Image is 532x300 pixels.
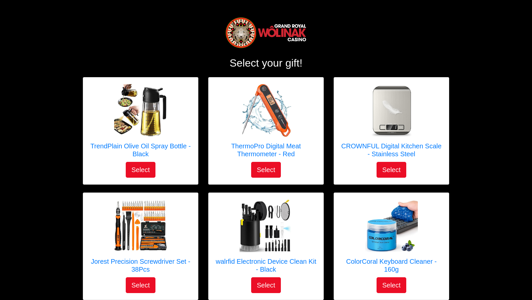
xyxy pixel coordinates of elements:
[240,84,292,137] img: ThermoPro Digital Meat Thermometer - Red
[114,84,167,137] img: TrendPlain Olive Oil Spray Bottle - Black
[215,257,317,273] h5: walrfid Electronic Device Clean Kit - Black
[90,84,191,162] a: TrendPlain Olive Oil Spray Bottle - Black TrendPlain Olive Oil Spray Bottle - Black
[225,16,307,49] img: Logo
[377,162,406,178] button: Select
[240,199,292,252] img: walrfid Electronic Device Clean Kit - Black
[251,162,281,178] button: Select
[90,257,191,273] h5: Jorest Precision Screwdriver Set - 38Pcs
[215,199,317,277] a: walrfid Electronic Device Clean Kit - Black walrfid Electronic Device Clean Kit - Black
[215,142,317,158] h5: ThermoPro Digital Meat Thermometer - Red
[341,84,442,162] a: CROWNFUL Digital Kitchen Scale - Stainless Steel CROWNFUL Digital Kitchen Scale - Stainless Steel
[126,162,155,178] button: Select
[215,84,317,162] a: ThermoPro Digital Meat Thermometer - Red ThermoPro Digital Meat Thermometer - Red
[341,257,442,273] h5: ColorCoral Keyboard Cleaner - 160g
[377,277,406,293] button: Select
[90,199,191,277] a: Jorest Precision Screwdriver Set - 38Pcs Jorest Precision Screwdriver Set - 38Pcs
[251,277,281,293] button: Select
[365,199,418,252] img: ColorCoral Keyboard Cleaner - 160g
[341,142,442,158] h5: CROWNFUL Digital Kitchen Scale - Stainless Steel
[126,277,155,293] button: Select
[341,199,442,277] a: ColorCoral Keyboard Cleaner - 160g ColorCoral Keyboard Cleaner - 160g
[83,57,449,69] h2: Select your gift!
[114,199,167,252] img: Jorest Precision Screwdriver Set - 38Pcs
[90,142,191,158] h5: TrendPlain Olive Oil Spray Bottle - Black
[365,84,418,137] img: CROWNFUL Digital Kitchen Scale - Stainless Steel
